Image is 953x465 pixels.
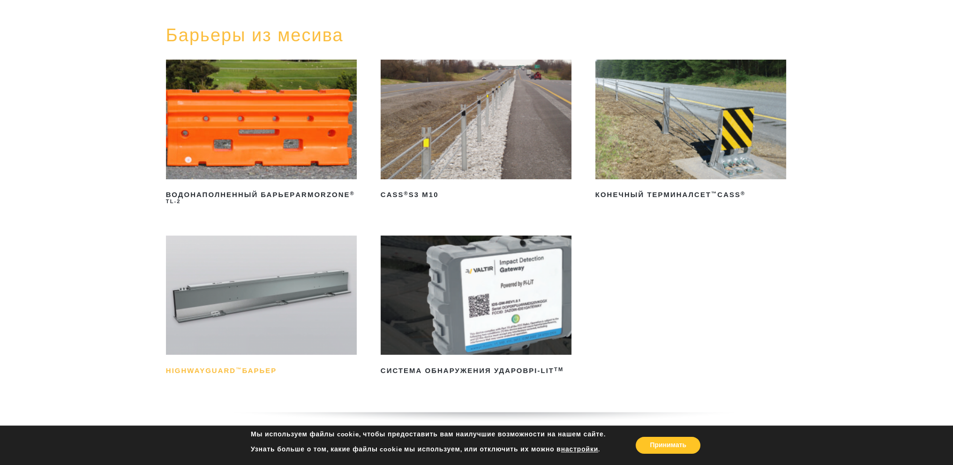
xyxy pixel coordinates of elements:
font: ArmorZone [295,191,350,198]
button: Принимать [636,437,700,454]
font: ™ [236,366,242,372]
font: ® TL-2 [166,191,355,204]
a: CASS®S3 M10 [381,60,572,202]
font: ® [741,191,745,196]
font: CET [694,191,711,198]
font: Конечный терминал [595,191,694,198]
font: TM [554,366,563,372]
a: HighwayGuard™Барьер [166,236,357,378]
a: Барьеры из месива [166,25,344,45]
font: CASS [381,191,404,198]
font: Система обнаружения ударов [381,366,529,374]
font: Барьер [242,366,277,374]
font: Мы используем файлы cookie, чтобы предоставить вам наилучшие возможности на нашем сайте. [251,430,605,439]
font: ® [404,191,408,196]
button: настройки [561,445,598,454]
a: Система обнаружения ударовPI-LITTM [381,236,572,378]
a: Водонаполненный барьерArmorZone® TL-2 [166,60,357,210]
font: CASS [717,191,741,198]
font: Узнать больше о том, какие файлы cookie мы используем, или отключить их можно в [251,445,561,454]
font: Принимать [650,441,686,450]
font: Водонаполненный барьер [166,191,295,198]
font: HighwayGuard [166,366,236,374]
a: Конечный терминалCET™CASS® [595,60,787,202]
font: . [598,445,600,454]
font: PI-LIT [529,366,554,374]
font: S3 M10 [409,191,439,198]
font: ™ [711,191,717,196]
font: настройки [561,445,598,454]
